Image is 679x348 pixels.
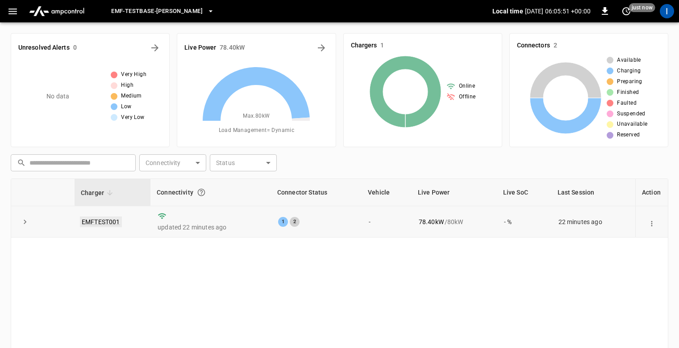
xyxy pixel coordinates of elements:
h6: Live Power [184,43,216,53]
span: Charging [617,67,641,76]
button: expand row [18,215,32,229]
h6: 78.40 kW [220,43,245,53]
th: Connector Status [271,179,362,206]
p: [DATE] 06:05:51 +00:00 [525,7,591,16]
span: Suspended [617,110,646,119]
button: set refresh interval [619,4,633,18]
h6: 1 [380,41,384,51]
span: Offline [459,93,476,102]
h6: 0 [73,43,77,53]
h6: Connectors [517,41,550,51]
div: / 80 kW [419,217,490,226]
th: Live SoC [497,179,551,206]
button: Connection between the charger and our software. [193,184,209,200]
p: No data [46,92,69,101]
span: Medium [121,92,142,101]
a: EMFTEST001 [80,216,122,227]
span: Very High [121,70,146,79]
div: profile-icon [660,4,674,18]
h6: Unresolved Alerts [18,43,70,53]
td: - [362,206,412,238]
p: updated 22 minutes ago [158,223,264,232]
th: Live Power [412,179,497,206]
th: Last Session [551,179,635,206]
span: Load Management = Dynamic [219,126,295,135]
span: Faulted [617,99,637,108]
div: Connectivity [157,184,265,200]
p: 78.40 kW [419,217,444,226]
h6: Chargers [351,41,377,51]
span: Finished [617,88,639,97]
span: Low [121,102,131,111]
th: Action [635,179,668,206]
h6: 2 [554,41,557,51]
th: Vehicle [362,179,412,206]
span: eMF-Testbase-[PERSON_NAME] [111,6,203,17]
button: Energy Overview [314,41,329,55]
div: 1 [278,217,288,227]
td: - % [497,206,551,238]
td: 22 minutes ago [551,206,635,238]
span: Charger [81,187,116,198]
span: Max. 80 kW [243,112,270,121]
div: action cell options [646,217,658,226]
span: High [121,81,133,90]
p: Local time [492,7,523,16]
span: Preparing [617,77,642,86]
span: Very Low [121,113,144,122]
button: eMF-Testbase-[PERSON_NAME] [108,3,218,20]
img: ampcontrol.io logo [25,3,88,20]
span: Available [617,56,641,65]
button: All Alerts [148,41,162,55]
span: Reserved [617,131,640,140]
span: Unavailable [617,120,647,129]
span: just now [629,3,655,12]
div: 2 [290,217,300,227]
span: Online [459,82,475,91]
